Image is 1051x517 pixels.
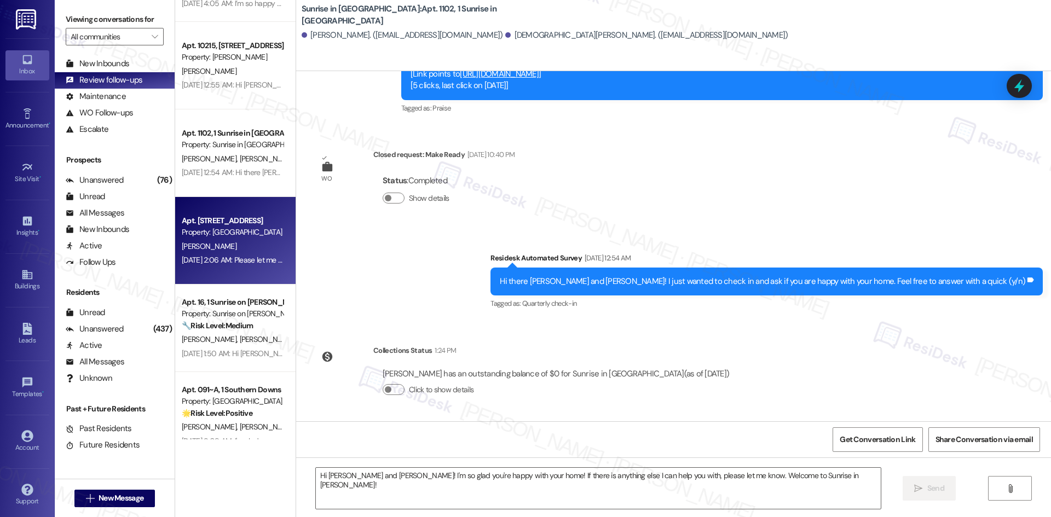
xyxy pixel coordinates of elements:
[182,80,823,90] div: [DATE] 12:55 AM: Hi [PERSON_NAME]! I'm checking in on your latest work order (Please change A/C a...
[321,173,332,184] div: WO
[74,490,155,507] button: New Message
[182,422,240,432] span: [PERSON_NAME]
[99,492,143,504] span: New Message
[182,40,283,51] div: Apt. 10215, [STREET_ADDRESS]
[151,321,175,338] div: (437)
[66,340,102,351] div: Active
[914,484,922,493] i: 
[383,172,454,189] div: : Completed
[182,139,283,150] div: Property: Sunrise in [GEOGRAPHIC_DATA]
[55,287,175,298] div: Residents
[182,215,283,226] div: Apt. [STREET_ADDRESS]
[55,403,175,415] div: Past + Future Residents
[66,240,102,252] div: Active
[66,207,124,219] div: All Messages
[182,384,283,396] div: Apt. 091~A, 1 Southern Downs
[460,68,539,79] a: [URL][DOMAIN_NAME]
[411,57,1026,92] div: That's great to hear! Your feedback means a lot to us! If you have a minute, we’d love for you to...
[49,120,50,127] span: •
[182,226,283,238] div: Property: [GEOGRAPHIC_DATA]
[71,28,146,45] input: All communities
[505,30,788,41] div: [DEMOGRAPHIC_DATA][PERSON_NAME]. ([EMAIL_ADDRESS][DOMAIN_NAME])
[383,175,407,186] b: Status
[38,227,39,235] span: •
[66,124,108,135] div: Escalate
[66,257,116,268] div: Follow Ups
[239,422,294,432] span: [PERSON_NAME]
[316,468,881,509] textarea: Hi [PERSON_NAME] and [PERSON_NAME]! I'm so glad you're happy with your home! If there is anything...
[66,356,124,368] div: All Messages
[182,127,283,139] div: Apt. 1102, 1 Sunrise in [GEOGRAPHIC_DATA]
[383,368,729,380] div: [PERSON_NAME] has an outstanding balance of $0 for Sunrise in [GEOGRAPHIC_DATA] (as of [DATE])
[66,307,105,318] div: Unread
[5,320,49,349] a: Leads
[432,345,456,356] div: 1:24 PM
[500,276,1025,287] div: Hi there [PERSON_NAME] and [PERSON_NAME]! I just wanted to check in and ask if you are happy with...
[903,476,956,501] button: Send
[409,193,449,204] label: Show details
[182,297,283,308] div: Apt. 16, 1 Sunrise on [PERSON_NAME]
[5,158,49,188] a: Site Visit •
[522,299,576,308] span: Quarterly check-in
[582,252,631,264] div: [DATE] 12:54 AM
[182,408,252,418] strong: 🌟 Risk Level: Positive
[302,30,503,41] div: [PERSON_NAME]. ([EMAIL_ADDRESS][DOMAIN_NAME])
[66,373,112,384] div: Unknown
[66,423,132,434] div: Past Residents
[401,100,1043,116] div: Tagged as:
[16,9,38,30] img: ResiDesk Logo
[86,494,94,503] i: 
[39,173,41,181] span: •
[182,66,236,76] span: [PERSON_NAME]
[66,107,133,119] div: WO Follow-ups
[5,50,49,80] a: Inbox
[5,212,49,241] a: Insights •
[302,3,521,27] b: Sunrise in [GEOGRAPHIC_DATA]: Apt. 1102, 1 Sunrise in [GEOGRAPHIC_DATA]
[490,252,1043,268] div: Residesk Automated Survey
[239,154,294,164] span: [PERSON_NAME]
[182,334,240,344] span: [PERSON_NAME]
[66,224,129,235] div: New Inbounds
[182,321,253,330] strong: 🔧 Risk Level: Medium
[465,149,515,160] div: [DATE] 10:40 PM
[66,175,124,186] div: Unanswered
[66,74,142,86] div: Review follow-ups
[182,396,283,407] div: Property: [GEOGRAPHIC_DATA]
[5,265,49,295] a: Buildings
[1006,484,1014,493] i: 
[928,427,1040,452] button: Share Conversation via email
[66,439,140,451] div: Future Residents
[182,51,283,63] div: Property: [PERSON_NAME]
[935,434,1033,445] span: Share Conversation via email
[182,241,236,251] span: [PERSON_NAME]
[927,483,944,494] span: Send
[833,427,922,452] button: Get Conversation Link
[182,255,434,265] div: [DATE] 2:06 AM: Please let me know if there's anything else I can assist you with!
[5,480,49,510] a: Support
[55,154,175,166] div: Prospects
[152,32,158,41] i: 
[239,334,297,344] span: [PERSON_NAME]
[182,308,283,320] div: Property: Sunrise on [PERSON_NAME]
[373,149,515,164] div: Closed request: Make Ready
[66,11,164,28] label: Viewing conversations for
[5,427,49,456] a: Account
[490,295,1043,311] div: Tagged as:
[66,58,129,69] div: New Inbounds
[42,388,44,396] span: •
[409,384,473,396] label: Click to show details
[373,345,432,356] div: Collections Status
[66,323,124,335] div: Unanswered
[5,373,49,403] a: Templates •
[154,172,175,189] div: (76)
[182,154,240,164] span: [PERSON_NAME]
[66,191,105,202] div: Unread
[432,103,451,113] span: Praise
[66,91,126,102] div: Maintenance
[840,434,915,445] span: Get Conversation Link
[182,167,719,177] div: [DATE] 12:54 AM: Hi there [PERSON_NAME] and [PERSON_NAME]! I just wanted to check in and ask if y...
